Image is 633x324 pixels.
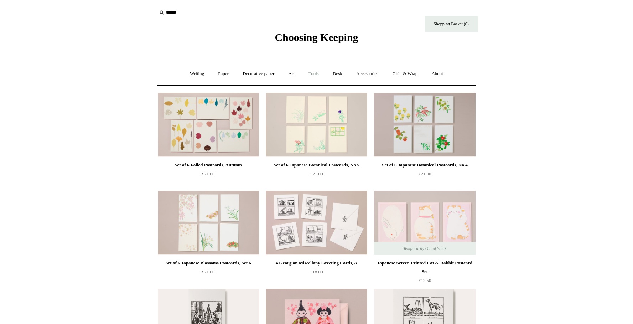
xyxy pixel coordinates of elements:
[396,242,453,255] span: Temporarily Out of Stock
[374,93,475,157] img: Set of 6 Japanese Botanical Postcards, No 4
[268,161,365,169] div: Set of 6 Japanese Botanical Postcards, No 5
[158,93,259,157] a: Set of 6 Foiled Postcards, Autumn Set of 6 Foiled Postcards, Autumn
[160,259,257,267] div: Set of 6 Japanese Blossoms Postcards, Set 6
[310,269,323,274] span: £18.00
[275,37,358,42] a: Choosing Keeping
[425,65,450,83] a: About
[374,191,475,255] img: Japanese Screen Printed Cat & Rabbit Postcard Set
[326,65,349,83] a: Desk
[158,259,259,288] a: Set of 6 Japanese Blossoms Postcards, Set 6 £21.00
[202,269,215,274] span: £21.00
[212,65,235,83] a: Paper
[374,259,475,288] a: Japanese Screen Printed Cat & Rabbit Postcard Set £12.50
[158,191,259,255] img: Set of 6 Japanese Blossoms Postcards, Set 6
[158,161,259,190] a: Set of 6 Foiled Postcards, Autumn £21.00
[266,191,367,255] img: 4 Georgian Miscellany Greeting Cards, A
[266,161,367,190] a: Set of 6 Japanese Botanical Postcards, No 5 £21.00
[374,161,475,190] a: Set of 6 Japanese Botanical Postcards, No 4 £21.00
[419,171,431,176] span: £21.00
[160,161,257,169] div: Set of 6 Foiled Postcards, Autumn
[310,171,323,176] span: £21.00
[374,93,475,157] a: Set of 6 Japanese Botanical Postcards, No 4 Set of 6 Japanese Botanical Postcards, No 4
[158,191,259,255] a: Set of 6 Japanese Blossoms Postcards, Set 6 Set of 6 Japanese Blossoms Postcards, Set 6
[386,65,424,83] a: Gifts & Wrap
[419,278,431,283] span: £12.50
[266,93,367,157] a: Set of 6 Japanese Botanical Postcards, No 5 Set of 6 Japanese Botanical Postcards, No 5
[376,259,473,276] div: Japanese Screen Printed Cat & Rabbit Postcard Set
[266,259,367,288] a: 4 Georgian Miscellany Greeting Cards, A £18.00
[236,65,281,83] a: Decorative paper
[266,191,367,255] a: 4 Georgian Miscellany Greeting Cards, A 4 Georgian Miscellany Greeting Cards, A
[266,93,367,157] img: Set of 6 Japanese Botanical Postcards, No 5
[376,161,473,169] div: Set of 6 Japanese Botanical Postcards, No 4
[350,65,385,83] a: Accessories
[268,259,365,267] div: 4 Georgian Miscellany Greeting Cards, A
[202,171,215,176] span: £21.00
[282,65,301,83] a: Art
[158,93,259,157] img: Set of 6 Foiled Postcards, Autumn
[425,16,478,32] a: Shopping Basket (0)
[374,191,475,255] a: Japanese Screen Printed Cat & Rabbit Postcard Set Japanese Screen Printed Cat & Rabbit Postcard S...
[275,31,358,43] span: Choosing Keeping
[302,65,325,83] a: Tools
[183,65,211,83] a: Writing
